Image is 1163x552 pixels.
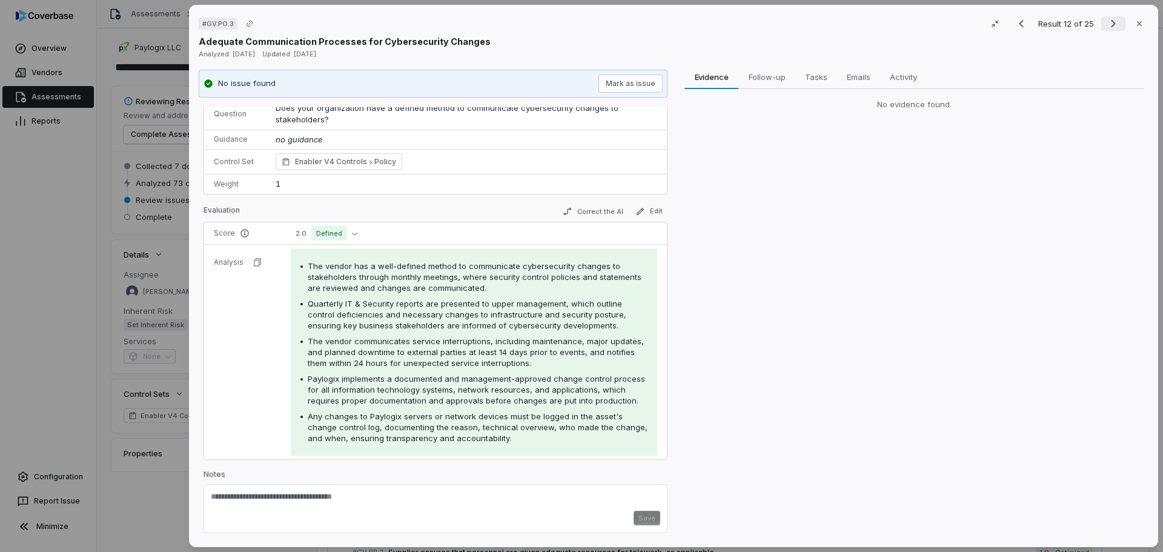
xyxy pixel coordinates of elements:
[214,135,256,144] p: Guidance
[842,69,875,85] span: Emails
[1009,16,1033,31] button: Previous result
[202,19,234,28] span: # GV.PO.3
[598,75,663,93] button: Mark as issue
[684,99,1144,111] div: No evidence found.
[308,261,641,293] span: The vendor has a well-defined method to communicate cybersecurity changes to stakeholders through...
[199,50,255,58] span: Analyzed: [DATE]
[204,470,668,484] p: Notes
[690,69,734,85] span: Evidence
[214,228,271,238] p: Score
[800,69,832,85] span: Tasks
[214,109,256,119] p: Question
[262,50,316,58] span: Updated: [DATE]
[239,13,260,35] button: Copy link
[308,336,644,368] span: The vendor communicates service interruptions, including maintenance, major updates, and planned ...
[1038,17,1096,30] p: Result 12 of 25
[885,69,922,85] span: Activity
[214,157,256,167] p: Control Set
[558,204,628,219] button: Correct the AI
[1101,16,1125,31] button: Next result
[291,226,362,241] button: 2.0Defined
[308,299,626,330] span: Quarterly IT & Security reports are presented to upper management, which outline control deficien...
[199,35,491,48] p: Adequate Communication Processes for Cybersecurity Changes
[214,179,256,189] p: Weight
[311,226,347,241] span: Defined
[276,135,322,144] span: no guidance
[631,204,668,219] button: Edit
[744,69,790,85] span: Follow-up
[214,258,244,267] p: Analysis
[308,411,648,443] span: Any changes to Paylogix servers or network devices must be logged in the asset's change control l...
[308,374,645,405] span: Paylogix implements a documented and management-approved change control process for all informati...
[276,179,280,188] span: 1
[295,156,396,168] span: Enabler V4 Controls Policy
[218,78,276,90] p: No issue found
[204,205,240,220] p: Evaluation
